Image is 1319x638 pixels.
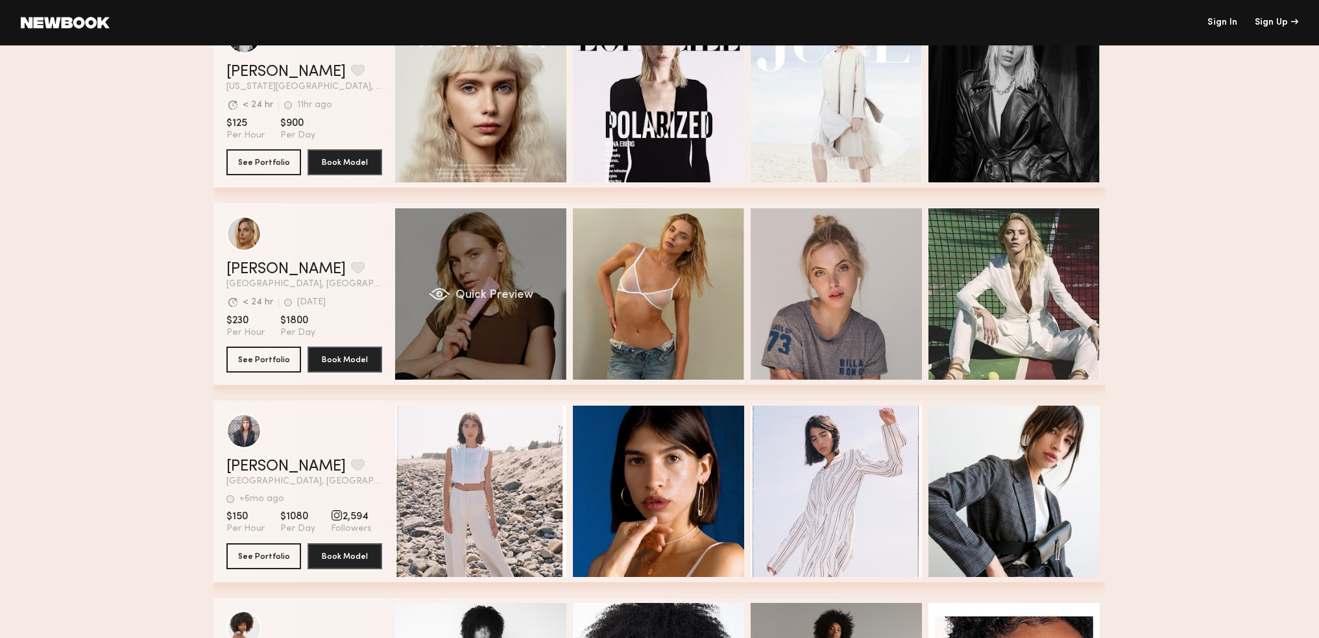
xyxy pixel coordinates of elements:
[297,101,332,110] div: 11hr ago
[226,280,382,289] span: [GEOGRAPHIC_DATA], [GEOGRAPHIC_DATA]
[308,149,382,175] button: Book Model
[243,101,273,110] div: < 24 hr
[226,64,346,80] a: [PERSON_NAME]
[226,327,265,339] span: Per Hour
[308,543,382,569] button: Book Model
[243,298,273,307] div: < 24 hr
[280,510,315,523] span: $1080
[280,117,315,130] span: $900
[455,289,533,301] span: Quick Preview
[226,82,382,92] span: [US_STATE][GEOGRAPHIC_DATA], [GEOGRAPHIC_DATA]
[226,347,301,373] button: See Portfolio
[280,314,315,327] span: $1800
[226,314,265,327] span: $230
[1207,18,1237,27] a: Sign In
[331,523,372,535] span: Followers
[297,298,326,307] div: [DATE]
[226,543,301,569] button: See Portfolio
[226,523,265,535] span: Per Hour
[1255,18,1298,27] div: Sign Up
[239,495,284,504] div: +6mo ago
[280,523,315,535] span: Per Day
[226,149,301,175] button: See Portfolio
[308,347,382,373] button: Book Model
[331,510,372,523] span: 2,594
[226,477,382,486] span: [GEOGRAPHIC_DATA], [GEOGRAPHIC_DATA]
[226,510,265,523] span: $150
[226,117,265,130] span: $125
[226,130,265,141] span: Per Hour
[280,327,315,339] span: Per Day
[226,459,346,474] a: [PERSON_NAME]
[226,262,346,277] a: [PERSON_NAME]
[280,130,315,141] span: Per Day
